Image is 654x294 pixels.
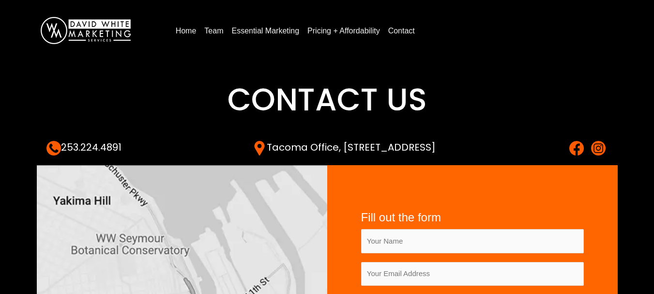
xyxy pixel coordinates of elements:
[172,23,635,39] nav: Menu
[46,140,122,154] a: 253.224.4891
[41,17,131,44] img: DavidWhite-Marketing-Logo
[384,23,419,39] a: Contact
[228,78,427,121] span: Contact Us
[252,140,436,154] a: Tacoma Office, [STREET_ADDRESS]
[361,211,584,225] h4: Fill out the form
[361,229,584,253] input: Your Name
[304,23,384,39] a: Pricing + Affordability
[228,23,303,39] a: Essential Marketing
[200,23,227,39] a: Team
[172,23,200,39] a: Home
[41,26,131,34] a: DavidWhite-Marketing-Logo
